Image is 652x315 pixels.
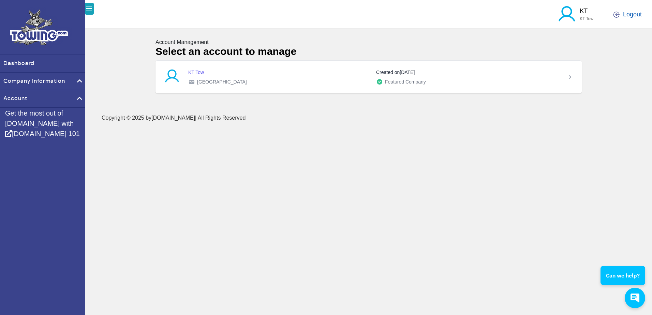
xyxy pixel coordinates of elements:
[102,114,652,122] p: Copyright © 2025 by | All Rights Reserved
[155,45,582,58] h2: Select an account to manage
[376,69,559,76] div: Created on
[376,78,559,85] div: Featured Company
[557,5,580,25] img: blue-user.png
[613,12,620,18] img: OGOUT.png
[5,130,80,137] a: [DOMAIN_NAME] 101
[197,78,247,85] span: [GEOGRAPHIC_DATA]
[151,115,195,121] a: [DOMAIN_NAME]
[580,6,593,21] a: KT KT Tow
[7,7,72,48] img: logo.png
[623,10,642,19] span: Logout
[155,39,582,45] h5: Account Management
[155,61,582,93] a: KT Tow [GEOGRAPHIC_DATA] Created on[DATE] Featured Company
[400,70,415,75] time: [DATE]
[188,69,371,76] div: KT Tow
[580,16,593,21] span: KT Tow
[595,247,652,315] iframe: Conversations
[580,6,593,16] p: KT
